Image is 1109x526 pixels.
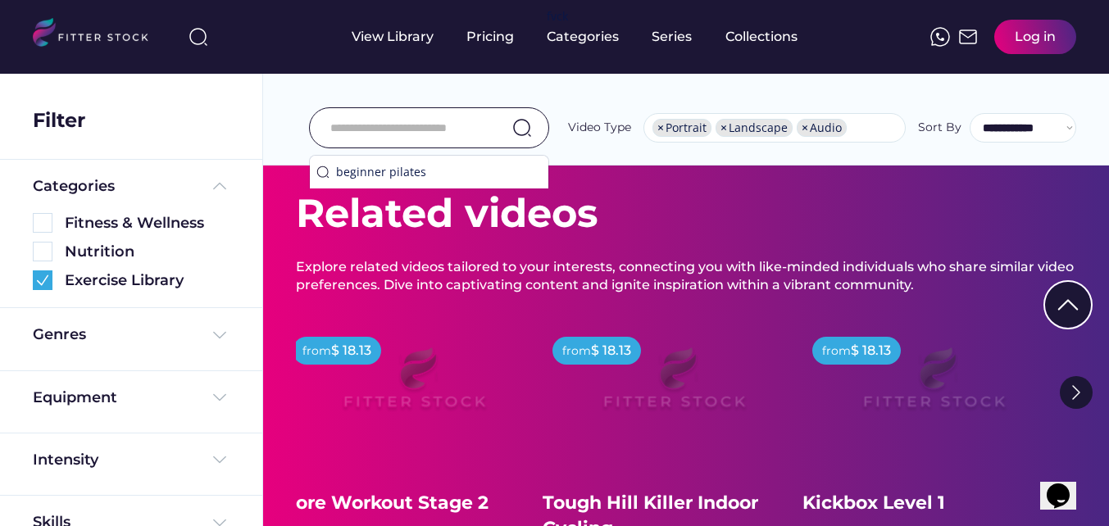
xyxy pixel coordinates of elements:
div: Related videos [296,186,598,241]
div: from [302,343,331,360]
div: Video Type [568,120,631,136]
div: Categories [547,28,619,46]
img: Group%201000002360.svg [33,270,52,290]
img: Frame%20%284%29.svg [210,450,230,469]
div: Core Workout Stage 2 [283,491,545,516]
iframe: chat widget [1040,460,1093,510]
div: from [822,343,851,360]
img: search-normal%203.svg [189,27,208,47]
img: Frame%2051.svg [958,27,978,47]
img: Frame%2079%20%281%29.svg [309,327,519,445]
div: Kickbox Level 1 [802,491,1065,516]
span: × [657,122,664,134]
img: Rectangle%205126.svg [33,242,52,261]
div: beginner pilates [336,164,542,180]
div: Nutrition [65,242,230,262]
img: Frame%2079%20%281%29.svg [569,327,779,445]
div: fvck [547,8,568,25]
li: Audio [797,119,847,137]
div: View Library [352,28,434,46]
div: Intensity [33,450,98,470]
img: Group%201000002322%20%281%29.svg [1060,376,1093,409]
img: Group%201000002322%20%281%29.svg [1045,282,1091,328]
div: Equipment [33,388,117,408]
img: search-normal.svg [512,118,532,138]
span: × [720,122,727,134]
div: Series [652,28,693,46]
img: Frame%20%284%29.svg [210,388,230,407]
li: Portrait [652,119,711,137]
img: Rectangle%205126.svg [33,213,52,233]
img: Frame%2079%20%281%29.svg [829,327,1039,445]
div: from [562,343,591,360]
div: Log in [1015,28,1056,46]
div: Fitness & Wellness [65,213,230,234]
div: Exercise Library [65,270,230,291]
div: Pricing [466,28,514,46]
span: × [802,122,808,134]
img: Frame%20%285%29.svg [210,176,230,196]
div: Explore related videos tailored to your interests, connecting you with like-minded individuals wh... [296,258,1076,295]
img: meteor-icons_whatsapp%20%281%29.svg [930,27,950,47]
div: Categories [33,176,115,197]
div: Sort By [918,120,961,136]
li: Landscape [716,119,793,137]
img: Frame%20%284%29.svg [210,325,230,345]
img: LOGO.svg [33,18,162,52]
div: Collections [725,28,798,46]
div: Genres [33,324,86,345]
img: search-normal.svg [316,166,330,179]
div: Filter [33,107,85,134]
